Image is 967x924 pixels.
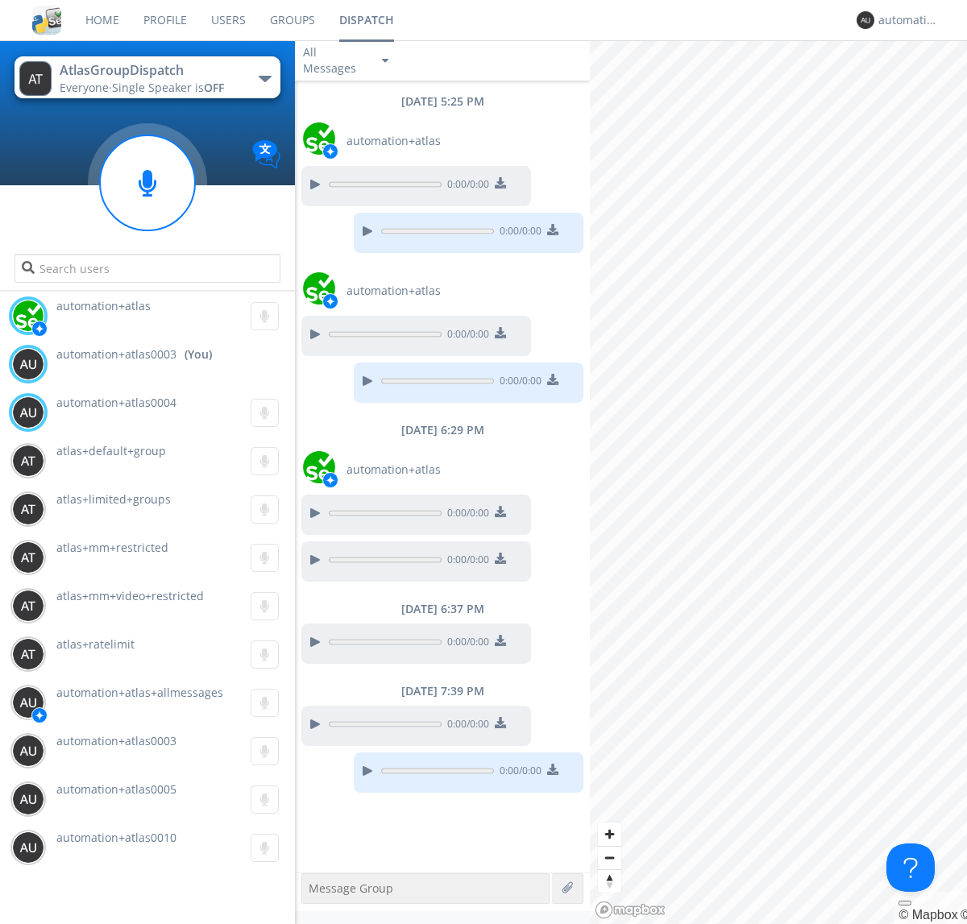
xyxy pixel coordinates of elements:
span: automation+atlas0004 [56,395,176,410]
span: automation+atlas [347,462,441,478]
div: automation+atlas0003 [878,12,939,28]
img: d2d01cd9b4174d08988066c6d424eccd [12,300,44,332]
img: download media button [495,506,506,517]
div: (You) [185,346,212,363]
span: atlas+default+group [56,443,166,458]
div: [DATE] 7:39 PM [295,683,590,699]
img: 373638.png [12,348,44,380]
img: download media button [495,327,506,338]
img: caret-down-sm.svg [382,59,388,63]
span: atlas+mm+video+restricted [56,588,204,603]
span: 0:00 / 0:00 [494,224,542,242]
span: atlas+limited+groups [56,491,171,507]
img: download media button [495,177,506,189]
span: 0:00 / 0:00 [442,327,489,345]
img: 373638.png [12,493,44,525]
span: OFF [204,80,224,95]
img: 373638.png [12,783,44,815]
img: cddb5a64eb264b2086981ab96f4c1ba7 [32,6,61,35]
span: automation+atlas0003 [56,733,176,748]
button: Zoom in [598,822,621,846]
img: 373638.png [12,445,44,477]
img: 373638.png [12,638,44,670]
img: 373638.png [12,686,44,719]
span: 0:00 / 0:00 [442,506,489,524]
div: [DATE] 6:37 PM [295,601,590,617]
img: download media button [495,635,506,646]
img: download media button [547,764,558,775]
span: automation+atlas0005 [56,781,176,797]
img: download media button [495,717,506,728]
span: Zoom out [598,847,621,869]
span: 0:00 / 0:00 [442,177,489,195]
img: 373638.png [19,61,52,96]
span: automation+atlas0003 [56,346,176,363]
a: Mapbox [899,908,957,922]
img: 373638.png [12,735,44,767]
img: 373638.png [12,831,44,864]
img: download media button [547,374,558,385]
span: 0:00 / 0:00 [494,764,542,781]
img: 373638.png [12,541,44,574]
span: 0:00 / 0:00 [494,374,542,392]
button: AtlasGroupDispatchEveryone·Single Speaker isOFF [15,56,280,98]
span: automation+atlas [347,283,441,299]
span: automation+atlas0010 [56,830,176,845]
img: download media button [547,224,558,235]
img: d2d01cd9b4174d08988066c6d424eccd [303,272,335,305]
div: Everyone · [60,80,241,96]
button: Reset bearing to north [598,869,621,893]
div: [DATE] 5:25 PM [295,93,590,110]
iframe: Toggle Customer Support [886,843,935,892]
span: 0:00 / 0:00 [442,717,489,735]
div: [DATE] 6:29 PM [295,422,590,438]
span: 0:00 / 0:00 [442,635,489,653]
img: download media button [495,553,506,564]
input: Search users [15,254,280,283]
img: 373638.png [12,396,44,429]
button: Toggle attribution [899,901,911,905]
span: automation+atlas [56,298,151,313]
button: Zoom out [598,846,621,869]
span: Single Speaker is [112,80,224,95]
img: 373638.png [857,11,874,29]
img: Translation enabled [252,140,280,168]
span: atlas+mm+restricted [56,540,168,555]
img: d2d01cd9b4174d08988066c6d424eccd [303,122,335,155]
img: 373638.png [12,590,44,622]
span: atlas+ratelimit [56,636,135,652]
span: automation+atlas [347,133,441,149]
span: automation+atlas+allmessages [56,685,223,700]
div: AtlasGroupDispatch [60,61,241,80]
div: All Messages [303,44,367,77]
span: 0:00 / 0:00 [442,553,489,570]
a: Mapbox logo [595,901,666,919]
img: d2d01cd9b4174d08988066c6d424eccd [303,451,335,483]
